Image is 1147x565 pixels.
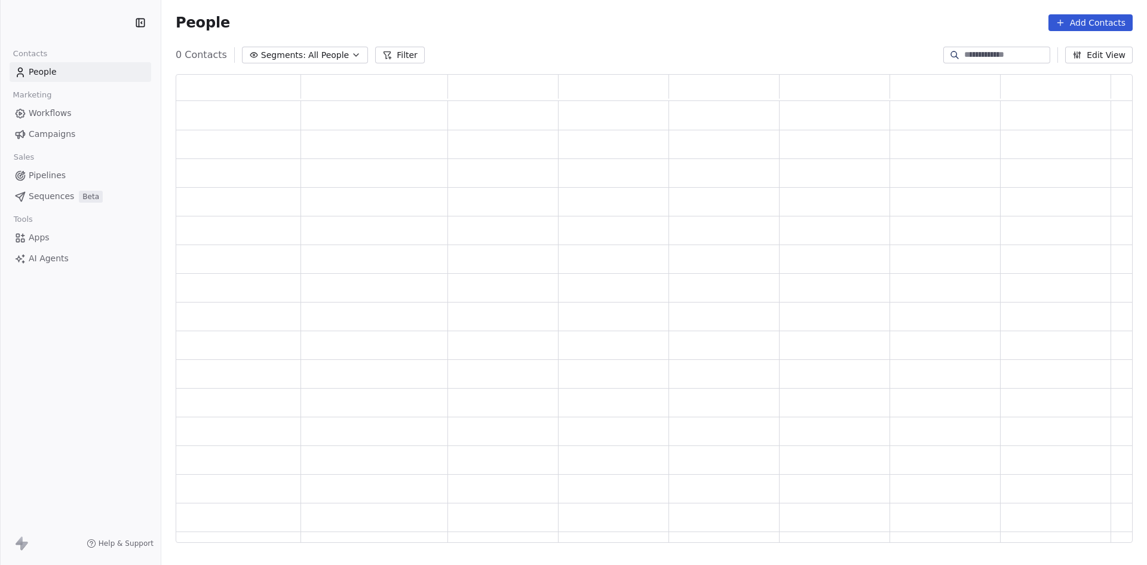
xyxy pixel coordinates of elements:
[87,539,154,548] a: Help & Support
[29,66,57,78] span: People
[99,539,154,548] span: Help & Support
[308,49,349,62] span: All People
[10,187,151,206] a: SequencesBeta
[10,62,151,82] a: People
[8,86,57,104] span: Marketing
[10,249,151,268] a: AI Agents
[29,128,75,141] span: Campaigns
[10,166,151,185] a: Pipelines
[8,45,53,63] span: Contacts
[375,47,425,63] button: Filter
[29,190,74,203] span: Sequences
[8,210,38,228] span: Tools
[29,107,72,120] span: Workflows
[79,191,103,203] span: Beta
[8,148,39,166] span: Sales
[29,231,50,244] span: Apps
[10,228,151,248] a: Apps
[29,169,66,182] span: Pipelines
[1065,47,1133,63] button: Edit View
[261,49,306,62] span: Segments:
[29,252,69,265] span: AI Agents
[176,14,230,32] span: People
[10,103,151,123] a: Workflows
[1048,14,1133,31] button: Add Contacts
[10,124,151,144] a: Campaigns
[176,48,227,62] span: 0 Contacts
